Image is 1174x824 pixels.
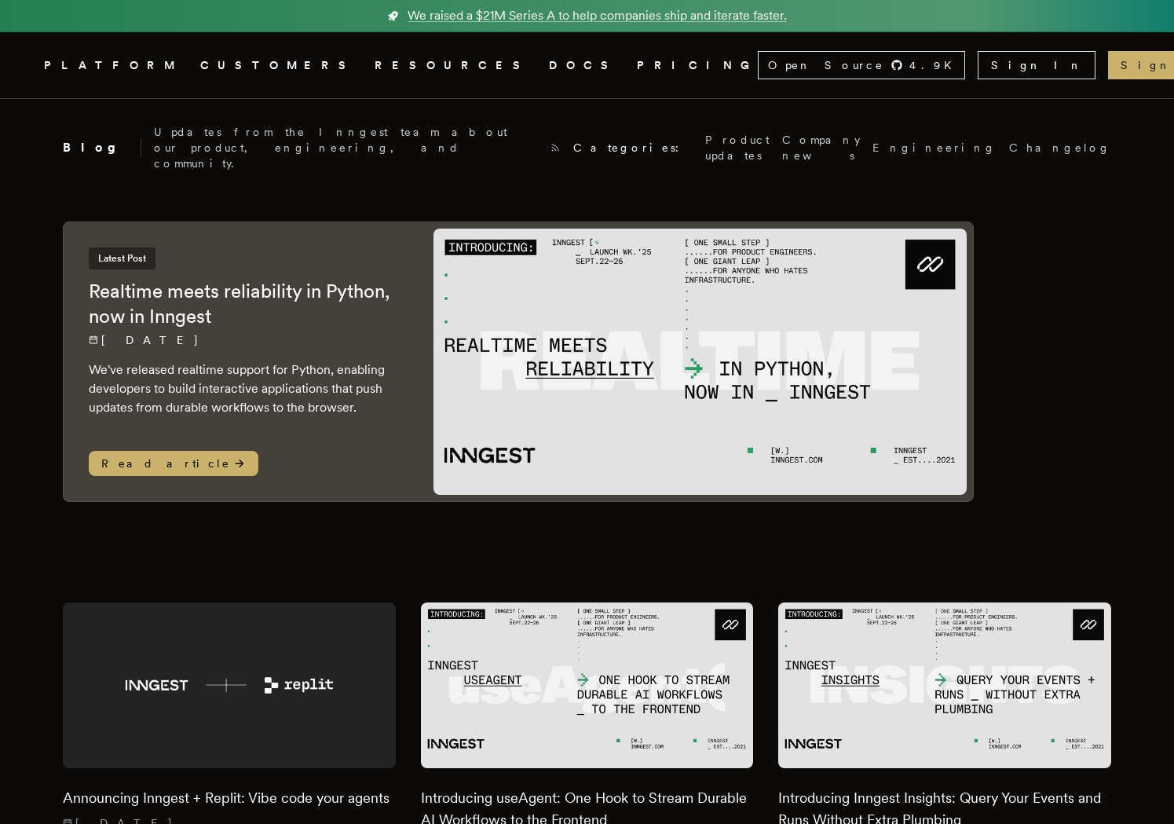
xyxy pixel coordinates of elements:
[154,124,537,171] p: Updates from the Inngest team about our product, engineering, and community.
[89,279,402,329] h2: Realtime meets reliability in Python, now in Inngest
[433,229,967,495] img: Featured image for Realtime meets reliability in Python, now in Inngest blog post
[782,132,860,163] a: Company news
[408,6,787,25] span: We raised a $21M Series A to help companies ship and iterate faster.
[637,56,758,75] a: PRICING
[872,140,997,156] a: Engineering
[421,602,754,768] img: Featured image for Introducing useAgent: One Hook to Stream Durable AI Workflows to the Frontend ...
[978,51,1095,79] a: Sign In
[768,57,884,73] span: Open Source
[200,56,356,75] a: CUSTOMERS
[89,332,402,348] p: [DATE]
[549,56,618,75] a: DOCS
[89,361,402,417] p: We've released realtime support for Python, enabling developers to build interactive applications...
[89,451,258,476] span: Read article
[573,140,693,156] span: Categories:
[778,602,1111,768] img: Featured image for Introducing Inngest Insights: Query Your Events and Runs Without Extra Plumbin...
[63,787,396,809] h2: Announcing Inngest + Replit: Vibe code your agents
[63,222,974,502] a: Latest PostRealtime meets reliability in Python, now in Inngest[DATE] We've released realtime sup...
[63,602,396,768] img: Featured image for Announcing Inngest + Replit: Vibe code your agents blog post
[705,132,770,163] a: Product updates
[44,56,181,75] button: PLATFORM
[909,57,961,73] span: 4.9 K
[89,247,155,269] span: Latest Post
[1009,140,1111,156] a: Changelog
[63,138,141,157] h2: Blog
[375,56,530,75] button: RESOURCES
